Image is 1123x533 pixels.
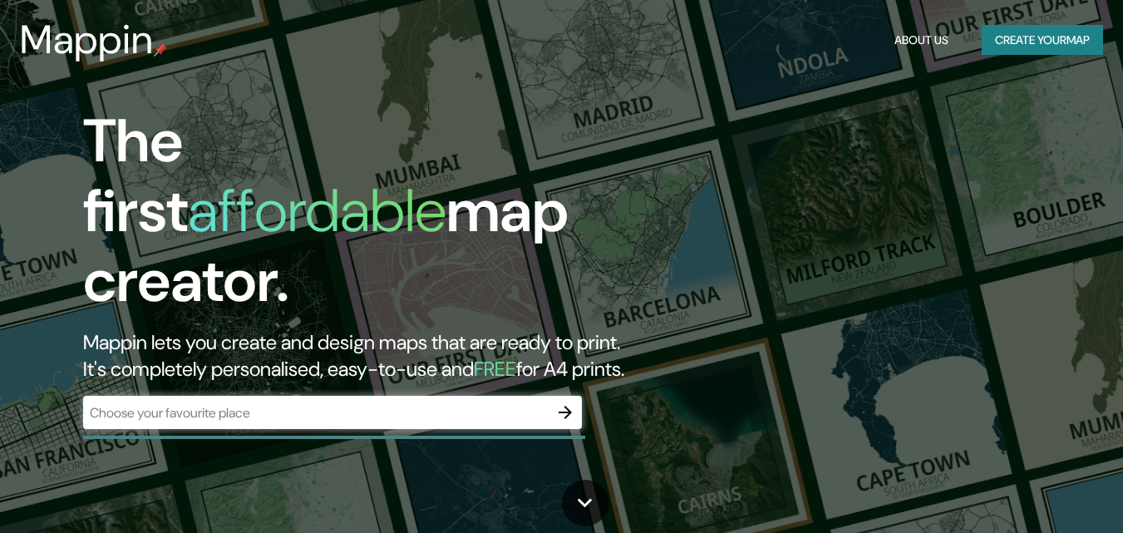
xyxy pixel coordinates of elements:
[188,172,446,249] h1: affordable
[888,25,955,56] button: About Us
[474,356,516,382] h5: FREE
[982,25,1103,56] button: Create yourmap
[20,17,154,63] h3: Mappin
[83,329,645,382] h2: Mappin lets you create and design maps that are ready to print. It's completely personalised, eas...
[83,403,549,422] input: Choose your favourite place
[83,106,645,329] h1: The first map creator.
[154,43,167,57] img: mappin-pin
